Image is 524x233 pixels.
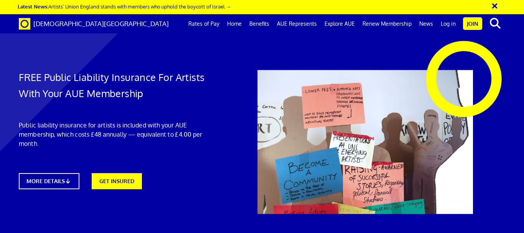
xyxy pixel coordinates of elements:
[246,14,273,33] a: Benefits
[321,14,359,33] a: Explore AUE
[13,14,175,33] a: Brand [DEMOGRAPHIC_DATA][GEOGRAPHIC_DATA]
[18,3,231,10] a: Latest News:Artists’ Union England stands with members who uphold the boycott of Israel →
[273,14,321,33] a: AUE Represents
[223,14,246,33] a: Home
[33,20,169,28] span: [DEMOGRAPHIC_DATA][GEOGRAPHIC_DATA]
[415,14,437,33] a: News
[19,69,215,101] h1: FREE Public Liability Insurance For Artists With Your AUE Membership
[19,173,79,189] a: MORE DETAILS
[92,173,142,189] a: GET INSURED
[18,3,48,10] strong: Latest News:
[484,15,507,31] button: search
[19,121,215,148] p: Public liability insurance for artists is included with your AUE membership, which costs £48 annu...
[185,14,223,33] a: Rates of Pay
[463,17,482,30] a: Join
[437,14,460,33] a: Log in
[359,14,415,33] a: Renew Membership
